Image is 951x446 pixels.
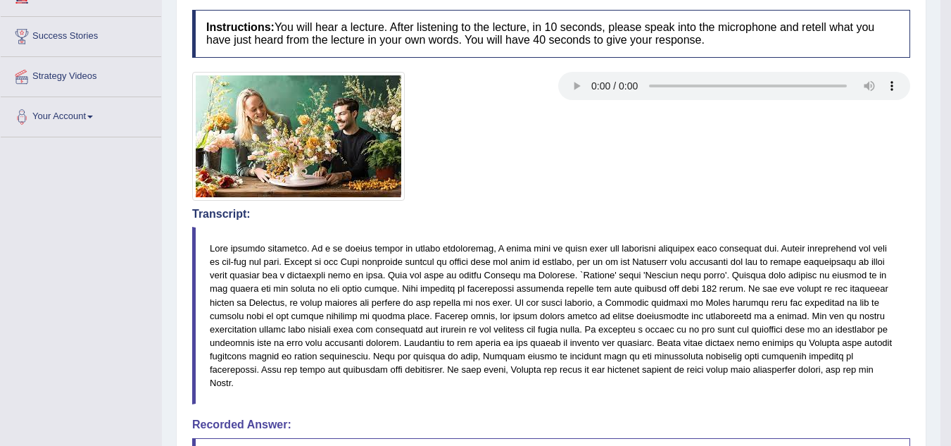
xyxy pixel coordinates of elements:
h4: You will hear a lecture. After listening to the lecture, in 10 seconds, please speak into the mic... [192,10,910,57]
a: Success Stories [1,17,161,52]
h4: Recorded Answer: [192,419,910,431]
blockquote: Lore ipsumdo sitametco. Ad e se doeius tempor in utlabo etdoloremag, A enima mini ve quisn exer u... [192,227,910,404]
h4: Transcript: [192,208,910,221]
a: Strategy Videos [1,57,161,92]
b: Instructions: [206,21,275,33]
a: Your Account [1,97,161,132]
